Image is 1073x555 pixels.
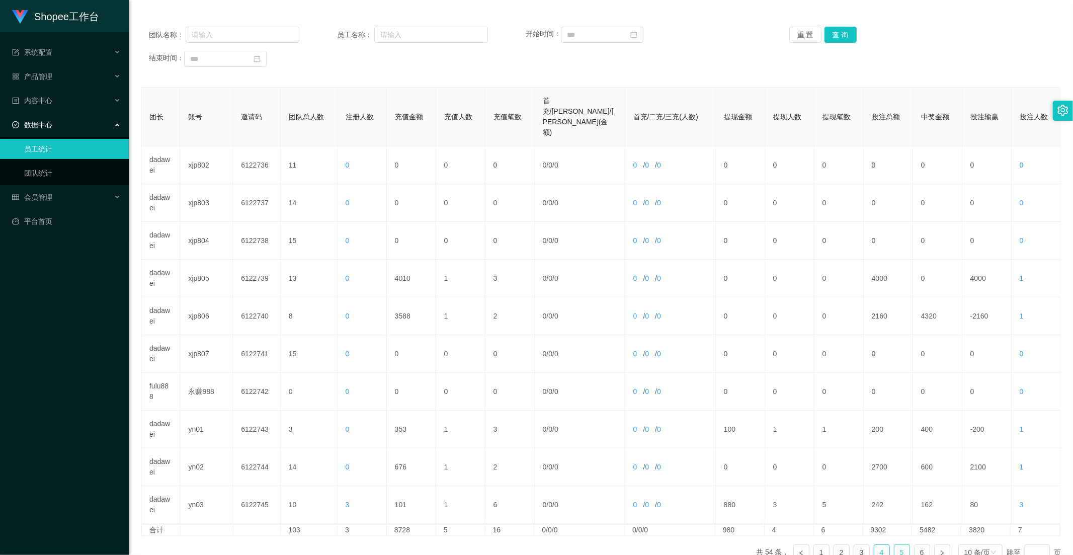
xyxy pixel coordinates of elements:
[864,297,913,335] td: 2160
[233,146,281,184] td: 6122736
[281,525,338,535] td: 103
[485,260,535,297] td: 3
[233,448,281,486] td: 6122744
[387,260,436,297] td: 4010
[281,184,338,222] td: 14
[645,387,649,395] span: 0
[233,411,281,448] td: 6122743
[1020,387,1024,395] span: 0
[645,199,649,207] span: 0
[716,486,765,524] td: 880
[346,113,374,121] span: 注册人数
[535,486,625,524] td: / /
[657,350,661,358] span: 0
[657,236,661,245] span: 0
[765,222,814,260] td: 0
[535,448,625,486] td: / /
[543,236,547,245] span: 0
[625,448,716,486] td: / /
[1020,501,1024,509] span: 3
[962,297,1012,335] td: -2160
[485,486,535,524] td: 6
[141,373,180,411] td: fulu888
[814,184,864,222] td: 0
[12,10,28,24] img: logo.9652507e.png
[864,373,913,411] td: 0
[548,463,552,471] span: 0
[716,411,765,448] td: 100
[548,350,552,358] span: 0
[548,425,552,433] span: 0
[645,312,649,320] span: 0
[962,411,1012,448] td: -200
[12,121,52,129] span: 数据中心
[625,184,716,222] td: / /
[141,297,180,335] td: dadawei
[436,373,485,411] td: 0
[765,448,814,486] td: 0
[962,222,1012,260] td: 0
[535,297,625,335] td: / /
[254,55,261,62] i: 图标: calendar
[12,97,19,104] i: 图标: profile
[913,260,962,297] td: 0
[233,260,281,297] td: 6122739
[913,373,962,411] td: 0
[543,501,547,509] span: 0
[548,161,552,169] span: 0
[625,146,716,184] td: / /
[281,411,338,448] td: 3
[765,184,814,222] td: 0
[765,411,814,448] td: 1
[485,184,535,222] td: 0
[387,525,436,535] td: 8728
[535,335,625,373] td: / /
[716,260,765,297] td: 0
[543,387,547,395] span: 0
[872,113,900,121] span: 投注总额
[962,448,1012,486] td: 2100
[633,199,637,207] span: 0
[657,425,661,433] span: 0
[186,27,299,43] input: 请输入
[962,184,1012,222] td: 0
[913,448,962,486] td: 600
[864,486,913,524] td: 242
[346,236,350,245] span: 0
[630,31,637,38] i: 图标: calendar
[548,387,552,395] span: 0
[346,312,350,320] span: 0
[485,525,535,535] td: 16
[485,297,535,335] td: 2
[633,161,637,169] span: 0
[436,486,485,524] td: 1
[625,525,715,535] td: 0/0/0
[180,260,233,297] td: xjp805
[436,184,485,222] td: 0
[141,146,180,184] td: dadawei
[346,463,350,471] span: 0
[633,501,637,509] span: 0
[543,350,547,358] span: 0
[281,260,338,297] td: 13
[625,486,716,524] td: / /
[535,411,625,448] td: / /
[543,312,547,320] span: 0
[436,335,485,373] td: 0
[657,387,661,395] span: 0
[716,335,765,373] td: 0
[814,411,864,448] td: 1
[1020,463,1024,471] span: 1
[548,312,552,320] span: 0
[387,222,436,260] td: 0
[281,373,338,411] td: 0
[554,274,558,282] span: 0
[493,113,522,121] span: 充值笔数
[535,146,625,184] td: / /
[141,222,180,260] td: dadawei
[822,113,851,121] span: 提现笔数
[864,222,913,260] td: 0
[346,274,350,282] span: 0
[913,222,962,260] td: 0
[814,146,864,184] td: 0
